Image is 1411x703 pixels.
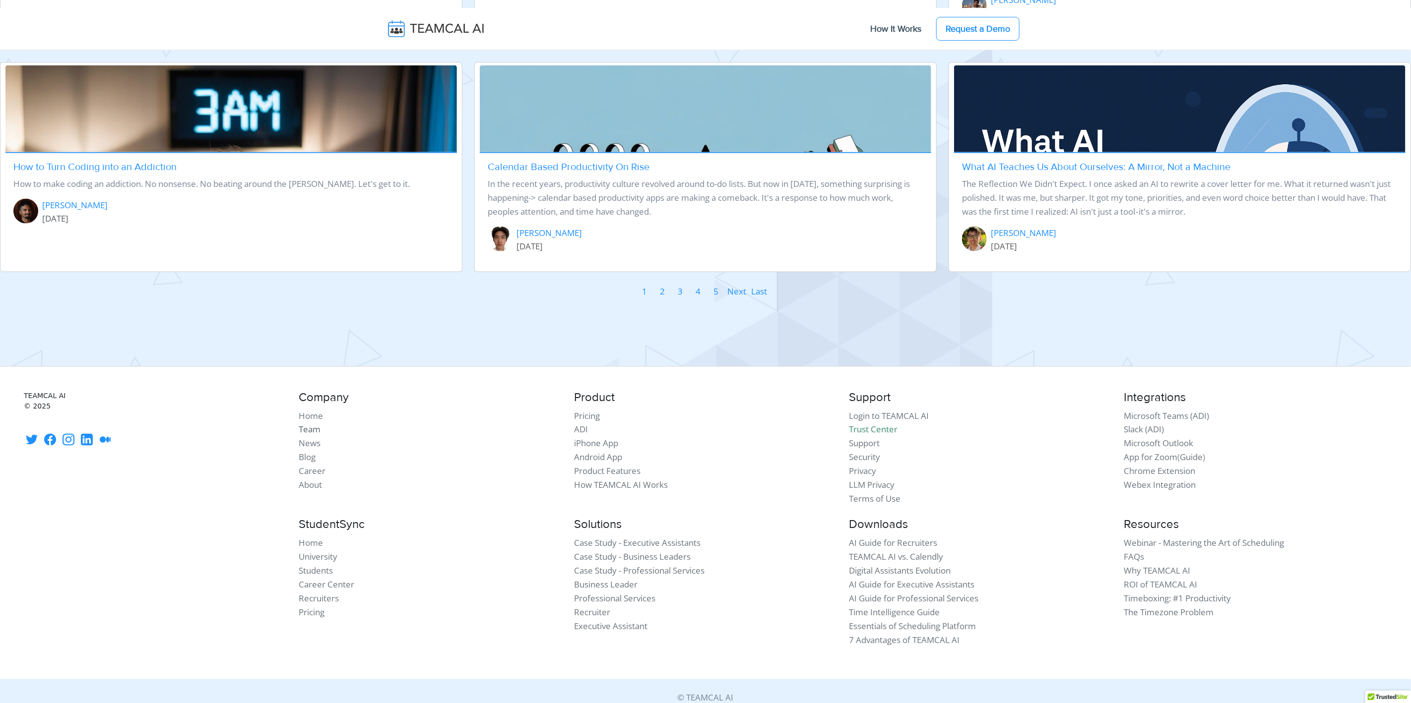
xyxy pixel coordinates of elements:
nav: Page navigation [631,284,774,299]
a: Slack (ADI) [1124,424,1164,435]
h4: StudentSync [299,518,562,532]
a: How It Works [860,18,931,39]
h4: Integrations [1124,391,1387,405]
a: About [299,479,322,491]
a: Android App [574,452,622,463]
a: Microsoft Teams (ADI) [1124,410,1210,421]
a: Support [849,438,880,449]
a: FAQs [1124,551,1145,563]
a: ADI [574,424,588,435]
p: [DATE] [42,212,108,226]
h4: Product [574,391,837,405]
a: Webex Integration [1124,479,1196,491]
a: [PERSON_NAME] [42,199,108,212]
a: Case Study - Executive Assistants [574,537,701,549]
img: image of How to Turn Coding into an Addiction [5,65,457,517]
p: [DATE] [516,239,582,253]
a: Why TEAMCAL AI [1124,565,1191,577]
a: AI Guide for Recruiters [849,537,937,549]
a: Product Features [574,466,641,477]
a: image of What AI Teaches Us About Ourselves: A Mirror, Not a Machine [954,65,1406,152]
a: Essentials of Scheduling Platform [849,621,976,632]
a: 4 [695,284,701,299]
a: 2 [659,284,665,299]
h4: Company [299,391,562,405]
a: Privacy [849,466,876,477]
a: Career Center [299,579,354,590]
a: What AI Teaches Us About Ourselves: A Mirror, Not a Machine [962,161,1230,173]
a: Time Intelligence Guide [849,607,940,618]
a: Career [299,466,325,477]
a: Students [299,565,333,577]
a: Team [299,424,321,435]
a: University [299,551,337,563]
a: Calendar Based Productivity On Rise [488,161,649,173]
h4: Solutions [574,518,837,532]
a: Terms of Use [849,493,900,505]
p: [DATE] [991,239,1056,253]
img: image of Shuhan Zhang [488,227,513,251]
a: Business Leader [574,579,638,590]
img: image of What AI Teaches Us About Ourselves: A Mirror, Not a Machine [954,65,1406,366]
small: TEAMCAL AI © 2025 [24,391,287,411]
a: iPhone App [574,438,618,449]
h4: Downloads [849,518,1112,532]
a: image of How to Turn Coding into an Addiction [5,65,457,152]
a: 5 [713,284,719,299]
a: Digital Assistants Evolution [849,565,951,577]
a: Guide [1180,452,1203,463]
a: 7 Advantages of TEAMCAL AI [849,635,960,646]
a: How TEAMCAL AI Works [574,479,668,491]
a: Microsoft Outlook [1124,438,1194,449]
a: 3 [677,284,683,299]
a: Security [849,452,880,463]
a: Home [299,410,323,421]
a: AI Guide for Professional Services [849,593,978,604]
a: [PERSON_NAME] [516,227,582,239]
a: The Timezone Problem [1124,607,1214,618]
a: App for Zoom [1124,452,1178,463]
a: [PERSON_NAME] [991,227,1056,239]
a: Pricing [299,607,324,618]
img: image of Calendar Based Productivity On Rise [480,65,931,517]
a: News [299,438,321,449]
a: LLM Privacy [849,479,895,491]
span: Last [751,286,767,297]
a: Chrome Extension [1124,466,1196,477]
a: Professional Services [574,593,655,604]
a: Recruiter [574,607,610,618]
a: Case Study - Professional Services [574,565,705,577]
a: 1 [641,284,647,299]
img: image of Jagjit Singh [13,199,38,224]
p: In the recent years, productivity culture revolved around to-do lists. But now in [DATE], somethi... [488,177,923,219]
p: How to make coding an addiction. No nonsense. No beating around the [PERSON_NAME]. Let's get to it. [13,177,449,191]
a: Pricing [574,410,600,421]
a: How to Turn Coding into an Addiction [13,161,177,173]
a: Recruiters [299,593,339,604]
a: ROI of TEAMCAL AI [1124,579,1198,590]
img: image of Bennett Nguyen [962,227,987,251]
h4: Support [849,391,1112,405]
a: Home [299,537,323,549]
p: [DATE] [991,6,1056,20]
h4: Resources [1124,518,1387,532]
span: Next [727,286,746,297]
a: Blog [299,452,316,463]
a: Last [751,284,768,299]
a: Case Study - Business Leaders [574,551,691,563]
a: Webinar - Mastering the Art of Scheduling [1124,537,1284,549]
a: Next [727,284,747,299]
p: The Reflection We Didn't Expect. I once asked an AI to rewrite a cover letter for me. What it ret... [962,177,1398,219]
a: image of Calendar Based Productivity On Rise [480,65,931,152]
a: Login to TEAMCAL AI [849,410,929,421]
a: Request a Demo [936,17,1020,41]
a: Trust Center [849,424,898,435]
a: Timeboxing: #1 Productivity [1124,593,1231,604]
li: ( ) [1124,451,1387,465]
a: Executive Assistant [574,621,647,632]
a: AI Guide for Executive Assistants [849,579,974,590]
a: TEAMCAL AI vs. Calendly [849,551,943,563]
